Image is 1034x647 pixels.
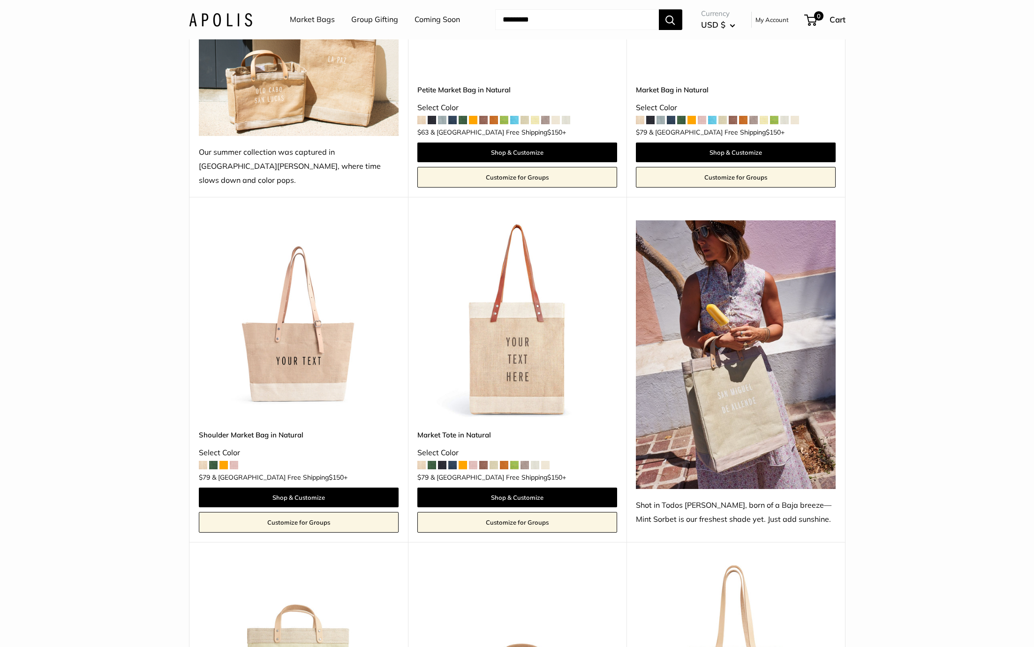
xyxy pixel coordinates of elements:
a: Shop & Customize [199,488,399,507]
span: $79 [636,128,647,136]
img: Shoulder Market Bag in Natural [199,220,399,420]
span: & [GEOGRAPHIC_DATA] Free Shipping + [212,474,347,481]
a: Customize for Groups [417,512,617,533]
img: description_Make it yours with custom printed text. [417,220,617,420]
button: Search [659,9,682,30]
span: Cart [830,15,845,24]
a: description_Make it yours with custom printed text.description_The Original Market bag in its 4 n... [417,220,617,420]
a: Market Tote in Natural [417,429,617,440]
div: Select Color [417,101,617,115]
div: Select Color [417,446,617,460]
span: $79 [417,473,429,481]
a: My Account [755,14,789,25]
a: Shoulder Market Bag in NaturalShoulder Market Bag in Natural [199,220,399,420]
a: Coming Soon [415,13,460,27]
a: Shoulder Market Bag in Natural [199,429,399,440]
a: 0 Cart [805,12,845,27]
div: Select Color [199,446,399,460]
a: Market Bag in Natural [636,84,836,95]
a: Shop & Customize [636,143,836,162]
span: & [GEOGRAPHIC_DATA] Free Shipping + [430,129,566,135]
a: Customize for Groups [636,167,836,188]
span: & [GEOGRAPHIC_DATA] Free Shipping + [430,474,566,481]
input: Search... [495,9,659,30]
a: Customize for Groups [417,167,617,188]
img: Shot in Todos Santos, born of a Baja breeze—Mint Sorbet is our freshest shade yet. Just add sunsh... [636,220,836,489]
a: Shop & Customize [417,143,617,162]
a: Group Gifting [351,13,398,27]
a: Shop & Customize [417,488,617,507]
span: USD $ [701,20,725,30]
span: $63 [417,128,429,136]
span: $150 [329,473,344,481]
button: USD $ [701,17,735,32]
img: Apolis [189,13,252,26]
span: $150 [547,128,562,136]
span: $150 [547,473,562,481]
span: 0 [814,11,823,21]
span: $79 [199,473,210,481]
div: Shot in Todos [PERSON_NAME], born of a Baja breeze—Mint Sorbet is our freshest shade yet. Just ad... [636,498,836,527]
span: Currency [701,7,735,20]
a: Customize for Groups [199,512,399,533]
div: Our summer collection was captured in [GEOGRAPHIC_DATA][PERSON_NAME], where time slows down and c... [199,145,399,188]
div: Select Color [636,101,836,115]
span: & [GEOGRAPHIC_DATA] Free Shipping + [649,129,785,135]
a: Market Bags [290,13,335,27]
span: $150 [766,128,781,136]
a: Petite Market Bag in Natural [417,84,617,95]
